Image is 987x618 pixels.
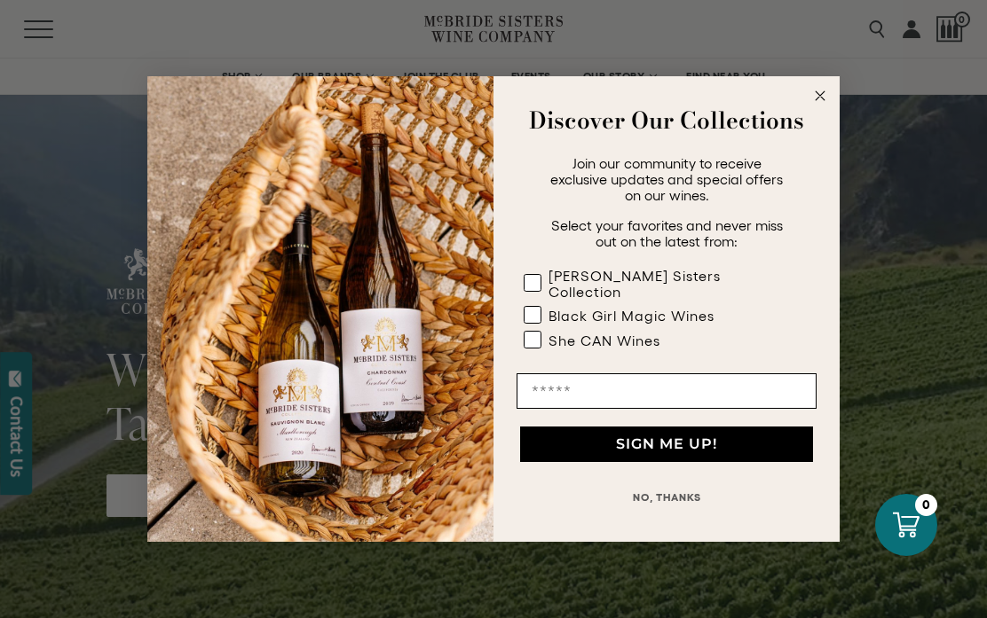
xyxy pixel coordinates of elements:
div: [PERSON_NAME] Sisters Collection [549,268,781,300]
button: NO, THANKS [517,480,817,515]
div: Black Girl Magic Wines [549,308,715,324]
img: 42653730-7e35-4af7-a99d-12bf478283cf.jpeg [147,76,493,542]
div: 0 [915,494,937,516]
input: Email [517,373,817,409]
button: Close dialog [809,85,831,106]
strong: Discover Our Collections [529,103,804,137]
span: Join our community to receive exclusive updates and special offers on our wines. [550,155,783,203]
span: Select your favorites and never miss out on the latest from: [551,217,783,249]
div: She CAN Wines [549,332,660,348]
button: SIGN ME UP! [520,426,813,462]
